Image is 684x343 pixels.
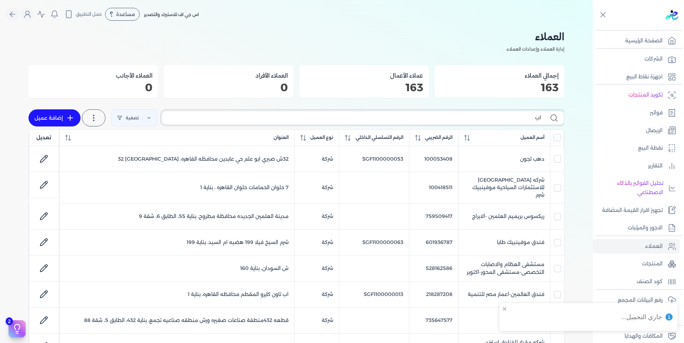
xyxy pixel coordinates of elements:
p: الاجور والمرتبات [628,223,663,233]
p: نقطة البيع [638,144,663,153]
span: 2 [6,317,13,325]
span: شركة [322,291,333,297]
span: نوع العميل [310,134,333,141]
td: 100418511 [409,172,458,203]
p: إدارة العملاء وإعدادات العملاء [28,45,564,54]
input: بحث [168,114,541,121]
td: 218287208 [409,281,458,307]
span: الرقم الضريبي [425,134,452,141]
span: شرم السيخ فيلا 199 هضبه ام السيد، بناية 199 [187,239,289,245]
span: شركة [322,184,333,191]
td: شركه [GEOGRAPHIC_DATA] للاستثمارات السياحية موفينبيك شرم [458,172,550,203]
span: أسم العميل [520,134,544,141]
a: تحليل الفواتير بالذكاء الاصطناعي [593,176,680,200]
button: 2 [9,320,26,337]
a: المنتجات [593,256,680,271]
p: الإيصال [646,126,663,135]
p: 0 [170,83,288,92]
p: تجهيز اقرار القيمة المضافة [602,206,663,215]
span: ش السودان، بناية 160 [240,265,289,271]
button: حمل التطبيق [63,8,104,20]
p: التقارير [648,161,663,171]
td: فندق العالمين-اعمار مصر للتنمية [458,281,550,307]
h3: إجمالي العملاء [440,71,559,80]
span: 32ش صبري ابو علم حي عابدين محافظه القاهره، [GEOGRAPHIC_DATA] 32 [118,156,289,162]
h3: العملاء الأجانب [34,71,152,80]
a: نقطة البيع [593,141,680,156]
p: المنتجات [642,259,663,269]
span: شركة [322,265,333,271]
img: logo [665,10,678,20]
a: العملاء [593,239,680,254]
p: فواتير [650,108,663,118]
span: قطعه 432منطقة صناعات صغيره ورش منطقه صناعيه تجمع، بناية 432، الطابق 5، شقة 88 [84,317,289,323]
a: التقارير [593,158,680,173]
td: شركة ذا فود هاب [458,307,550,333]
span: الرقم التسلسلي الداخلي [356,134,403,141]
p: 0 [34,83,152,92]
td: دهب لجون [458,146,550,172]
span: تعديل [36,134,51,141]
span: العنوان [274,134,289,141]
span: مدينة العلمين الجديده محافظة مطروح، بناية 55، الطابق 6، شقة 9 [139,213,289,219]
td: SGF1100000063 [339,229,409,255]
p: تحليل الفواتير بالذكاء الاصطناعي [596,179,663,197]
div: جاري التحميل... [621,312,662,322]
a: رفع البيانات المجمع [593,293,680,308]
span: اس جي اف للاستيراد والتصدير [144,12,199,17]
td: SGF1100000053 [339,146,409,172]
p: الصفحة الرئيسية [625,36,663,46]
p: رفع البيانات المجمع [618,296,663,305]
span: شركة [322,239,333,245]
a: تكويد المنتجات [593,88,680,103]
td: 528162586 [409,255,458,281]
a: اجهزة نقاط البيع [593,69,680,84]
a: الصفحة الرئيسية [593,33,680,48]
td: 759509417 [409,203,458,229]
span: 7 حلوان الحمامات حلوان القاهره ، بناية 1 [200,184,289,191]
td: 735647577 [409,307,458,333]
td: فندق موفينبيك طابا [458,229,550,255]
h3: العملاء الأفراد [170,71,288,80]
button: close [502,306,507,312]
h2: العملاء [28,28,564,45]
h3: عملاء الأعمال [305,71,423,80]
p: 163 [305,83,423,92]
a: الإيصال [593,123,680,138]
p: 163 [440,83,559,92]
a: كود الصنف [593,274,680,289]
p: كود الصنف [637,277,663,286]
p: الشركات [644,54,663,64]
td: ريكسوس بريميم العلمين -الابراج [458,203,550,229]
td: SGF1100000013 [339,281,409,307]
span: حمل التطبيق [76,11,102,17]
span: مساعدة [116,12,135,17]
div: مساعدة [105,8,140,21]
span: شركة [322,156,333,162]
td: مستشفى العظام والاصابات التخصصى-مستشفى المحور-اكتوبر [458,255,550,281]
td: 100053408 [409,146,458,172]
p: تكويد المنتجات [628,90,663,100]
a: تجهيز اقرار القيمة المضافة [593,203,680,218]
td: 601936787 [409,229,458,255]
a: إضافة عميل [28,109,81,126]
span: شركة [322,213,333,219]
p: العملاء [645,242,663,251]
span: اب تاون كايرو المقطم محافظه القاهره، بناية 1 [188,291,289,297]
a: الشركات [593,52,680,67]
span: شركة [322,317,333,323]
a: فواتير [593,105,680,120]
a: الاجور والمرتبات [593,220,680,235]
a: تصفية [111,109,157,126]
p: اجهزة نقاط البيع [626,72,663,82]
